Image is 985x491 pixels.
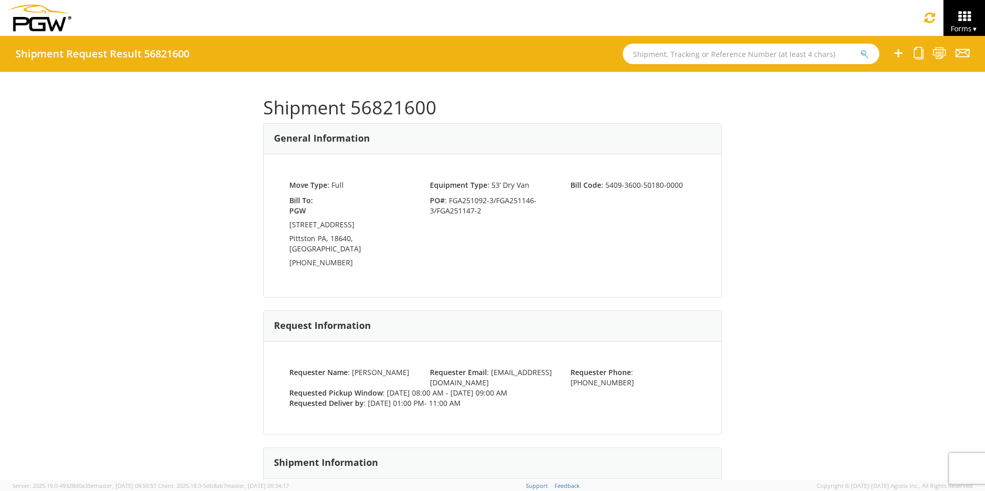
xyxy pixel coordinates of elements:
span: : 53’ Dry Van [430,180,529,190]
strong: Bill To: [289,195,313,205]
span: : [PERSON_NAME] [289,367,409,377]
img: pgw-form-logo-1aaa8060b1cc70fad034.png [8,5,71,31]
strong: Bill Code [570,180,601,190]
span: : [EMAIL_ADDRESS][DOMAIN_NAME] [430,367,552,387]
h4: Shipment Request Result 56821600 [15,48,189,60]
span: - 11:00 AM [424,398,461,408]
strong: Requester Email [430,367,487,377]
span: : 5409-3600-50180-0000 [570,180,683,190]
input: Shipment, Tracking or Reference Number (at least 4 chars) [623,44,879,64]
strong: Requested Deliver by [289,398,364,408]
h1: Shipment 56821600 [263,97,722,118]
td: Pittston PA, 18640, [GEOGRAPHIC_DATA] [289,233,415,258]
strong: Equipment Type [430,180,487,190]
span: : [PHONE_NUMBER] [570,367,634,387]
td: [STREET_ADDRESS] [289,220,415,233]
h3: Request Information [274,321,371,331]
span: Server: 2025.19.0-49328d0a35e [12,482,156,489]
span: : Full [289,180,344,190]
h3: Shipment Information [274,458,378,468]
span: : FGA251092-3/FGA251146-3/FGA251147-2 [422,195,563,216]
strong: PO# [430,195,445,205]
strong: Requester Phone [570,367,631,377]
span: ▼ [972,25,978,33]
span: master, [DATE] 09:34:17 [226,482,289,489]
a: Support [526,482,548,489]
strong: Requester Name [289,367,348,377]
span: master, [DATE] 09:50:51 [94,482,156,489]
span: : [DATE] 01:00 PM [289,398,461,408]
strong: Requested Pickup Window [289,388,383,398]
span: : [DATE] 08:00 AM - [DATE] 09:00 AM [289,388,507,398]
strong: Move Type [289,180,327,190]
h3: General Information [274,133,370,144]
strong: PGW [289,206,306,215]
td: [PHONE_NUMBER] [289,258,415,271]
span: Client: 2025.18.0-5db8ab7 [158,482,289,489]
span: Copyright © [DATE]-[DATE] Agistix Inc., All Rights Reserved [817,482,973,490]
span: Forms [951,24,978,33]
a: Feedback [555,482,580,489]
